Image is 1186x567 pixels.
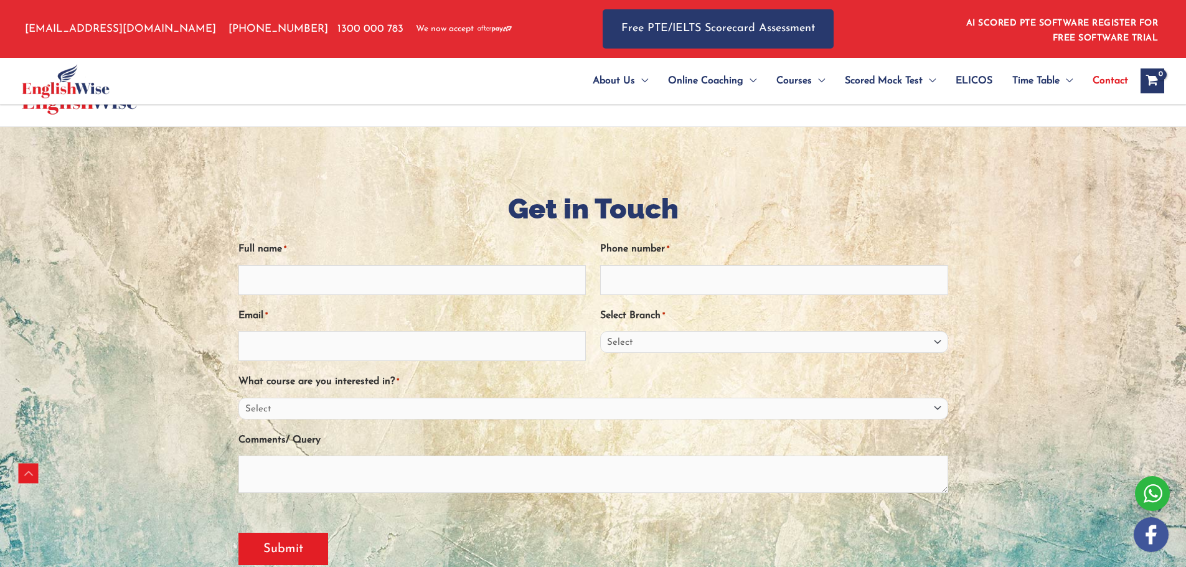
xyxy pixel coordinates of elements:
a: 1300 000 783 [337,24,403,34]
span: ELICOS [956,59,992,103]
a: Free PTE/IELTS Scorecard Assessment [603,9,834,49]
a: Online CoachingMenu Toggle [658,59,766,103]
span: Online Coaching [668,59,743,103]
a: [EMAIL_ADDRESS][DOMAIN_NAME] [22,24,216,34]
aside: Header Widget 1 [959,9,1164,49]
span: Time Table [1012,59,1060,103]
img: white-facebook.png [1134,517,1169,552]
a: About UsMenu Toggle [583,59,658,103]
a: CoursesMenu Toggle [766,59,835,103]
span: Scored Mock Test [845,59,923,103]
span: Menu Toggle [923,59,936,103]
input: Submit [238,533,328,565]
label: What course are you interested in? [238,372,399,392]
nav: Site Navigation: Main Menu [563,59,1128,103]
a: [PHONE_NUMBER] [228,24,328,34]
a: View Shopping Cart, empty [1141,68,1164,93]
span: About Us [593,59,635,103]
a: Contact [1083,59,1128,103]
a: AI SCORED PTE SOFTWARE REGISTER FOR FREE SOFTWARE TRIAL [966,19,1159,43]
a: Scored Mock TestMenu Toggle [835,59,946,103]
h1: Get in Touch [238,189,948,228]
a: ELICOS [946,59,1002,103]
label: Comments/ Query [238,430,321,451]
img: cropped-ew-logo [22,64,110,98]
span: We now accept [416,23,474,35]
span: Contact [1093,59,1128,103]
span: Courses [776,59,812,103]
img: Afterpay-Logo [478,26,512,32]
span: Menu Toggle [635,59,648,103]
span: Menu Toggle [743,59,756,103]
label: Full name [238,239,286,260]
span: Menu Toggle [1060,59,1073,103]
label: Email [238,306,268,326]
label: Phone number [600,239,669,260]
label: Select Branch [600,306,665,326]
span: Menu Toggle [812,59,825,103]
a: Time TableMenu Toggle [1002,59,1083,103]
